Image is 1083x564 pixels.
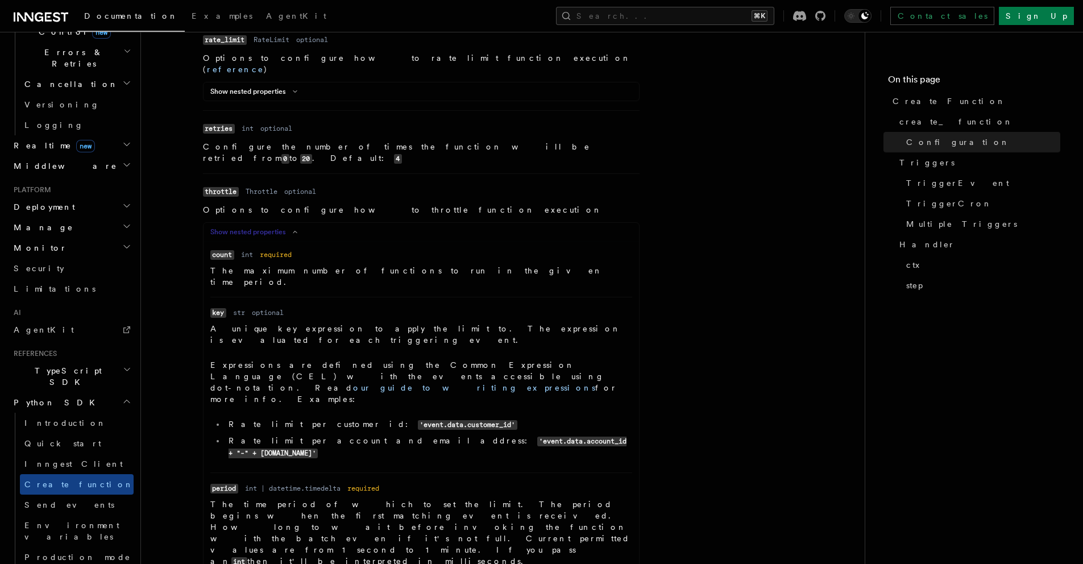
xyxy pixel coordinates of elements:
dd: Throttle [246,187,277,196]
button: Toggle dark mode [844,9,872,23]
code: 'event.data.account_id + "-" + [DOMAIN_NAME]' [229,437,627,458]
span: Handler [899,239,955,250]
span: Limitations [14,284,96,293]
span: Platform [9,185,51,194]
button: Middleware [9,156,134,176]
span: Manage [9,222,73,233]
span: Quick start [24,439,101,448]
dd: int | datetime.timedelta [245,484,341,493]
span: Logging [24,121,84,130]
a: AgentKit [9,320,134,340]
span: Security [14,264,64,273]
button: Cancellation [20,74,134,94]
span: References [9,349,57,358]
code: throttle [203,187,239,197]
a: Contact sales [890,7,994,25]
a: Sign Up [999,7,1074,25]
li: Rate limit per customer id: [225,418,632,430]
code: 4 [394,154,402,164]
dd: int [242,124,254,133]
a: Create function [20,474,134,495]
a: Examples [185,3,259,31]
dd: str [233,308,245,317]
span: Documentation [84,11,178,20]
span: Environment variables [24,521,119,541]
span: Examples [192,11,252,20]
code: retries [203,124,235,134]
button: Python SDK [9,392,134,413]
button: Search...⌘K [556,7,774,25]
span: create_function [899,116,1013,127]
span: Monitor [9,242,67,254]
a: create_function [895,111,1060,132]
p: A unique key expression to apply the limit to. The expression is evaluated for each triggering ev... [210,323,632,346]
button: Show nested properties [210,227,302,237]
span: TriggerCron [906,198,992,209]
p: Options to configure how to rate limit function execution ( ) [203,52,640,75]
a: Triggers [895,152,1060,173]
p: Options to configure how to throttle function execution [203,204,640,215]
a: AgentKit [259,3,333,31]
p: Expressions are defined using the Common Expression Language (CEL) with the events accessible usi... [210,359,632,405]
a: Quick start [20,433,134,454]
a: Introduction [20,413,134,433]
span: Cancellation [20,78,118,90]
span: step [906,280,923,291]
button: Show nested properties [210,87,302,96]
li: Rate limit per account and email address: [225,435,632,459]
dd: required [347,484,379,493]
span: AgentKit [14,325,74,334]
span: Middleware [9,160,117,172]
span: Realtime [9,140,95,151]
span: AI [9,308,21,317]
a: Environment variables [20,515,134,547]
a: Multiple Triggers [902,214,1060,234]
span: Deployment [9,201,75,213]
button: TypeScript SDK [9,360,134,392]
a: reference [207,65,264,74]
span: AgentKit [266,11,326,20]
dd: optional [260,124,292,133]
a: Security [9,258,134,279]
span: TypeScript SDK [9,365,123,388]
a: Handler [895,234,1060,255]
dd: optional [252,308,284,317]
code: period [210,484,238,494]
span: new [76,140,95,152]
dd: int [241,250,253,259]
span: Multiple Triggers [906,218,1017,230]
code: 0 [281,154,289,164]
span: Errors & Retries [20,47,123,69]
a: TriggerCron [902,193,1060,214]
button: Monitor [9,238,134,258]
dd: optional [296,35,328,44]
a: Create Function [888,91,1060,111]
a: TriggerEvent [902,173,1060,193]
dd: required [260,250,292,259]
code: 'event.data.customer_id' [418,420,517,430]
p: Configure the number of times the function will be retried from to . Default: [203,141,640,164]
a: Configuration [902,132,1060,152]
button: Errors & Retries [20,42,134,74]
a: ctx [902,255,1060,275]
code: 20 [300,154,312,164]
button: Manage [9,217,134,238]
a: Limitations [9,279,134,299]
span: Send events [24,500,114,509]
span: Versioning [24,100,99,109]
span: Triggers [899,157,955,168]
a: Inngest Client [20,454,134,474]
span: Create function [24,480,134,489]
dd: optional [284,187,316,196]
span: Introduction [24,418,106,428]
button: Deployment [9,197,134,217]
a: Send events [20,495,134,515]
span: Configuration [906,136,1010,148]
p: The maximum number of functions to run in the given time period. [210,265,632,288]
span: Production mode [24,553,131,562]
span: TriggerEvent [906,177,1009,189]
h4: On this page [888,73,1060,91]
span: Inngest Client [24,459,123,468]
code: count [210,250,234,260]
code: key [210,308,226,318]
